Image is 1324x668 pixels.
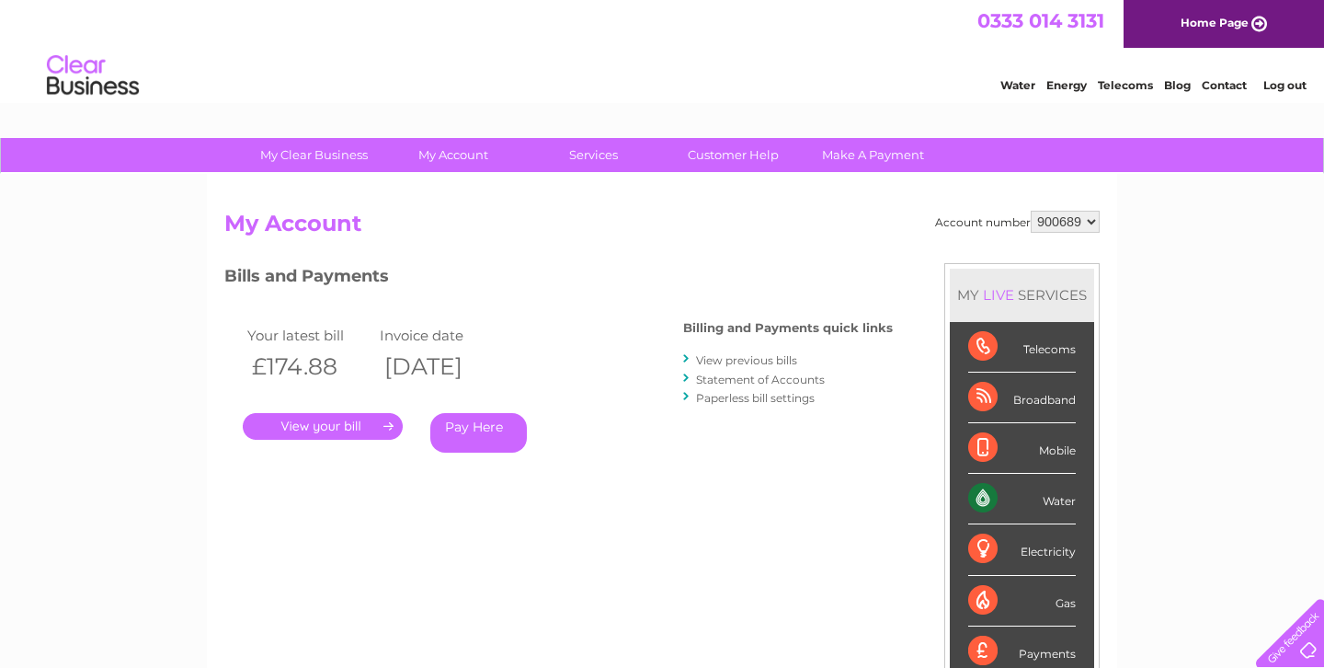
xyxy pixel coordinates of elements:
h2: My Account [224,211,1100,246]
a: . [243,413,403,440]
h3: Bills and Payments [224,263,893,295]
a: Services [518,138,669,172]
a: Make A Payment [797,138,949,172]
td: Invoice date [375,323,508,348]
td: Your latest bill [243,323,375,348]
div: LIVE [979,286,1018,304]
a: Energy [1046,78,1087,92]
div: Water [968,474,1076,524]
a: View previous bills [696,353,797,367]
div: Electricity [968,524,1076,575]
a: Customer Help [657,138,809,172]
a: Statement of Accounts [696,373,825,386]
a: Water [1000,78,1035,92]
a: My Clear Business [238,138,390,172]
a: Paperless bill settings [696,391,815,405]
th: [DATE] [375,348,508,386]
div: MY SERVICES [950,269,1094,321]
a: Contact [1202,78,1247,92]
a: Telecoms [1098,78,1153,92]
a: Pay Here [430,413,527,453]
div: Mobile [968,423,1076,474]
img: logo.png [46,48,140,104]
a: Blog [1164,78,1191,92]
div: Clear Business is a trading name of Verastar Limited (registered in [GEOGRAPHIC_DATA] No. 3667643... [229,10,1098,89]
h4: Billing and Payments quick links [683,321,893,335]
div: Telecoms [968,322,1076,373]
a: Log out [1263,78,1307,92]
div: Broadband [968,373,1076,423]
a: 0333 014 3131 [977,9,1104,32]
div: Account number [935,211,1100,233]
th: £174.88 [243,348,375,386]
div: Gas [968,576,1076,627]
a: My Account [378,138,530,172]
